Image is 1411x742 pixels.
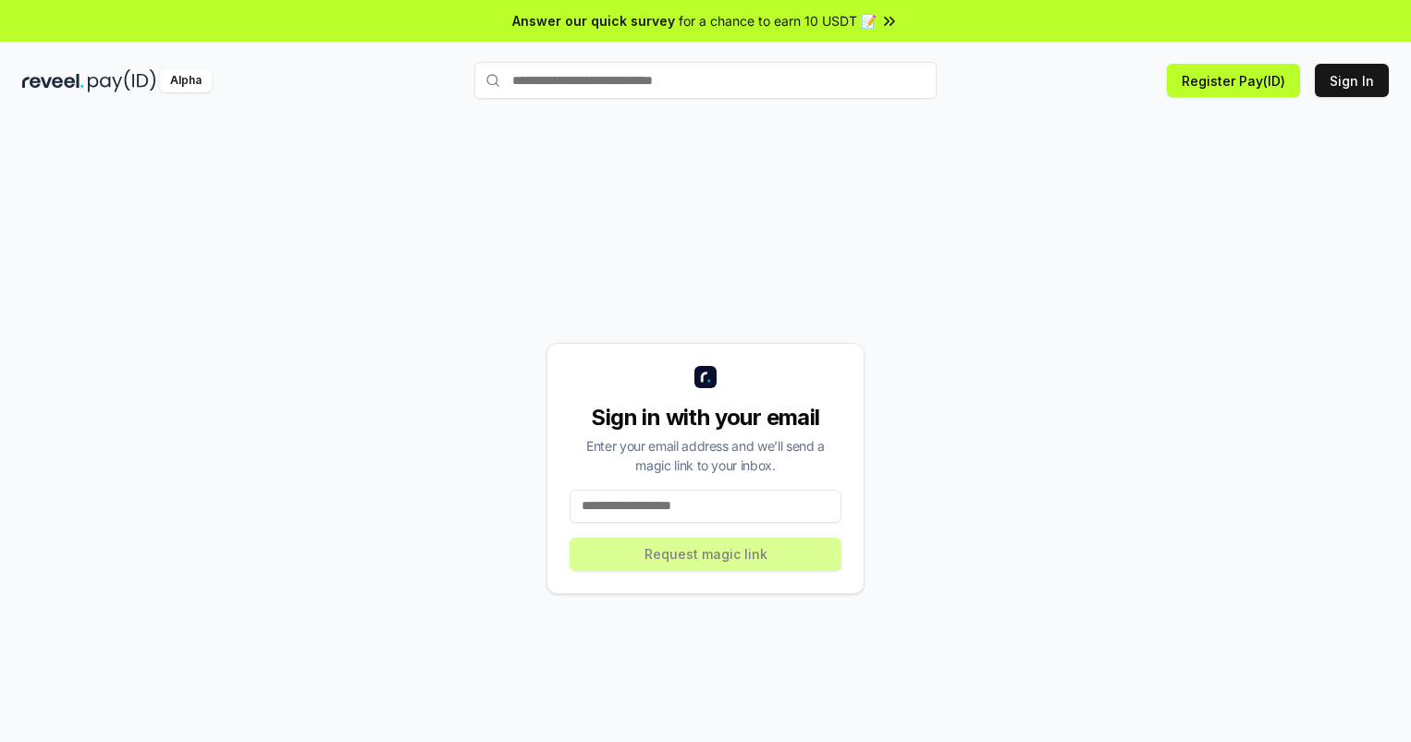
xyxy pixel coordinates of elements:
button: Register Pay(ID) [1167,64,1300,97]
div: Enter your email address and we’ll send a magic link to your inbox. [570,436,841,475]
div: Alpha [160,69,212,92]
img: logo_small [694,366,717,388]
div: Sign in with your email [570,403,841,432]
span: Answer our quick survey [512,11,675,30]
img: reveel_dark [22,69,84,92]
span: for a chance to earn 10 USDT 📝 [679,11,877,30]
button: Sign In [1315,64,1389,97]
img: pay_id [88,69,156,92]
